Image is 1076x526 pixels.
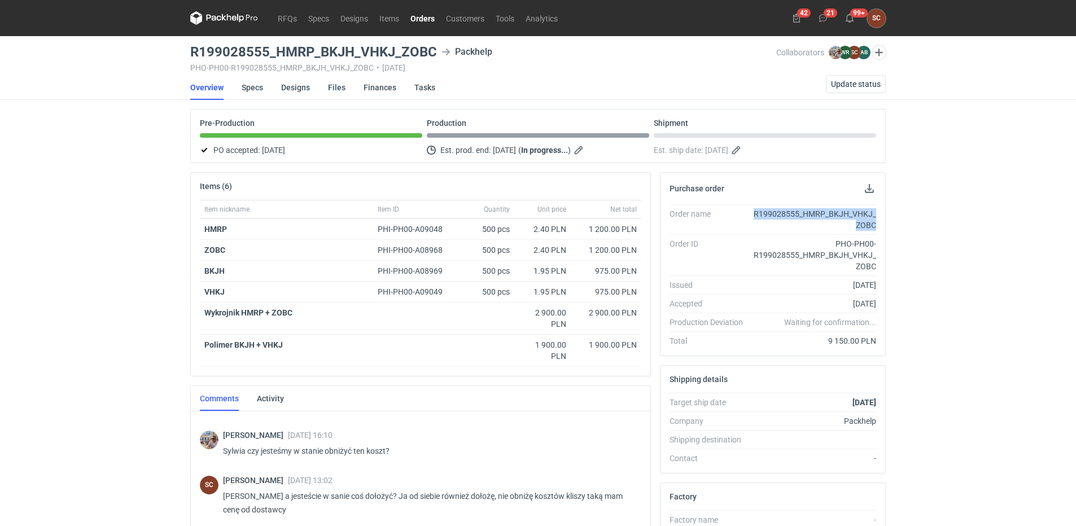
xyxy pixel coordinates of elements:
[272,11,303,25] a: RFQs
[204,205,250,214] span: Item nickname
[857,46,871,59] figcaption: AB
[537,205,566,214] span: Unit price
[262,143,285,157] span: [DATE]
[458,282,514,303] div: 500 pcs
[519,265,566,277] div: 1.95 PLN
[427,119,466,128] p: Production
[670,415,752,427] div: Company
[378,205,399,214] span: Item ID
[257,386,284,411] a: Activity
[519,307,566,330] div: 2 900.00 PLN
[568,146,571,155] em: )
[414,75,435,100] a: Tasks
[223,431,288,440] span: [PERSON_NAME]
[867,9,886,28] button: SC
[831,80,881,88] span: Update status
[200,119,255,128] p: Pre-Production
[204,308,292,317] strong: Wykrojnik HMRP + ZOBC
[223,444,632,458] p: Sylwia czy jesteśmy w stanie obniżyć ten koszt?
[670,317,752,328] div: Production Deviation
[670,375,728,384] h2: Shipping details
[670,279,752,291] div: Issued
[575,339,637,350] div: 1 900.00 PLN
[204,340,283,349] strong: Polimer BKJH + VHKJ
[670,514,752,525] div: Factory name
[731,143,744,157] button: Edit estimated shipping date
[610,205,637,214] span: Net total
[200,431,218,449] img: Michał Palasek
[204,246,225,255] strong: ZOBC
[458,261,514,282] div: 500 pcs
[752,279,876,291] div: [DATE]
[190,75,224,100] a: Overview
[519,223,566,235] div: 2.40 PLN
[190,11,258,25] svg: Packhelp Pro
[670,434,752,445] div: Shipping destination
[573,143,587,157] button: Edit estimated production end date
[190,63,776,72] div: PHO-PH00-R199028555_HMRP_BKJH_VHKJ_ZOBC [DATE]
[303,11,335,25] a: Specs
[440,11,490,25] a: Customers
[405,11,440,25] a: Orders
[335,11,374,25] a: Designs
[670,397,752,408] div: Target ship date
[204,225,227,234] strong: HMRP
[520,11,563,25] a: Analytics
[752,415,876,427] div: Packhelp
[200,182,232,191] h2: Items (6)
[776,48,824,57] span: Collaborators
[223,476,288,485] span: [PERSON_NAME]
[670,184,724,193] h2: Purchase order
[752,453,876,464] div: -
[441,45,492,59] div: Packhelp
[200,143,422,157] div: PO accepted:
[670,335,752,347] div: Total
[705,143,728,157] span: [DATE]
[458,219,514,240] div: 500 pcs
[575,265,637,277] div: 975.00 PLN
[378,265,453,277] div: PHI-PH00-A08969
[826,75,886,93] button: Update status
[654,119,688,128] p: Shipment
[847,46,861,59] figcaption: SC
[863,182,876,195] button: Download PO
[841,9,859,27] button: 99+
[288,431,333,440] span: [DATE] 16:10
[852,398,876,407] strong: [DATE]
[288,476,333,485] span: [DATE] 13:02
[490,11,520,25] a: Tools
[378,286,453,297] div: PHI-PH00-A09049
[670,453,752,464] div: Contact
[493,143,516,157] span: [DATE]
[377,63,379,72] span: •
[575,244,637,256] div: 1 200.00 PLN
[204,266,225,275] a: BKJH
[752,514,876,525] div: -
[654,143,876,157] div: Est. ship date:
[788,9,806,27] button: 42
[752,238,876,272] div: PHO-PH00-R199028555_HMRP_BKJH_VHKJ_ZOBC
[518,146,521,155] em: (
[575,286,637,297] div: 975.00 PLN
[200,476,218,494] figcaption: SC
[328,75,345,100] a: Files
[814,9,832,27] button: 21
[374,11,405,25] a: Items
[242,75,263,100] a: Specs
[829,46,842,59] img: Michał Palasek
[364,75,396,100] a: Finances
[575,307,637,318] div: 2 900.00 PLN
[670,208,752,231] div: Order name
[427,143,649,157] div: Est. prod. end:
[752,208,876,231] div: R199028555_HMRP_BKJH_VHKJ_ZOBC
[204,287,225,296] strong: VHKJ
[521,146,568,155] strong: In progress...
[867,9,886,28] div: Sylwia Cichórz
[519,286,566,297] div: 1.95 PLN
[281,75,310,100] a: Designs
[670,238,752,272] div: Order ID
[200,386,239,411] a: Comments
[575,223,637,235] div: 1 200.00 PLN
[223,489,632,516] p: [PERSON_NAME] a jesteście w sanie coś dołożyć? Ja od siebie również dołożę, nie obniżę kosztów kl...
